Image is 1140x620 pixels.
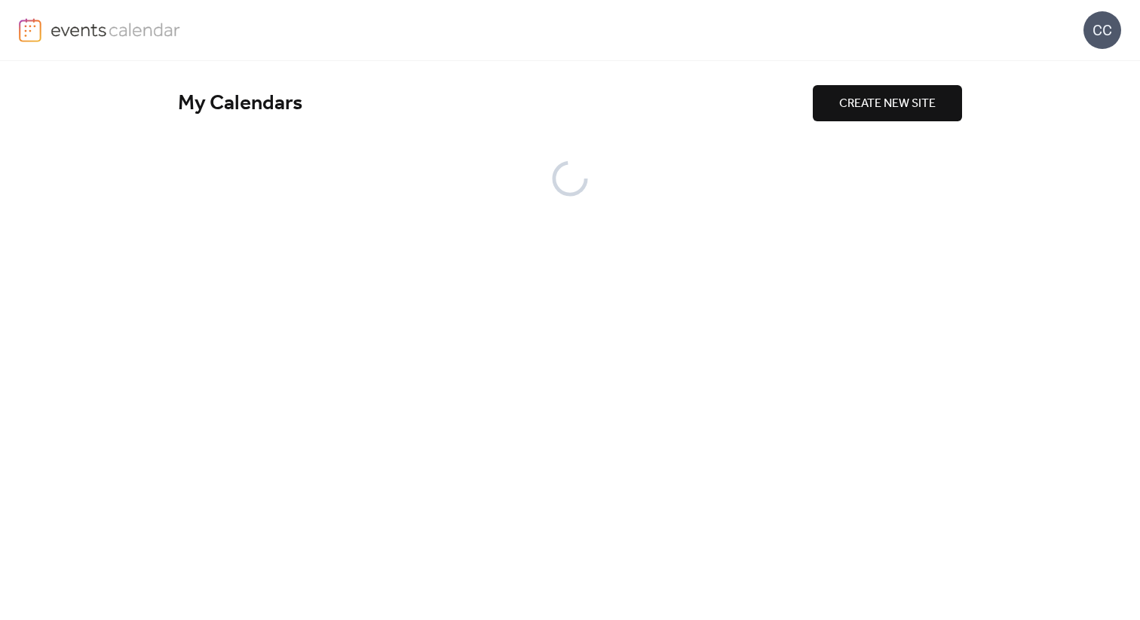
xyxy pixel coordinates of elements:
img: logo [19,18,41,42]
div: My Calendars [178,90,813,117]
img: logo-type [51,18,181,41]
div: CC [1083,11,1121,49]
button: CREATE NEW SITE [813,85,962,121]
span: CREATE NEW SITE [839,95,936,113]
